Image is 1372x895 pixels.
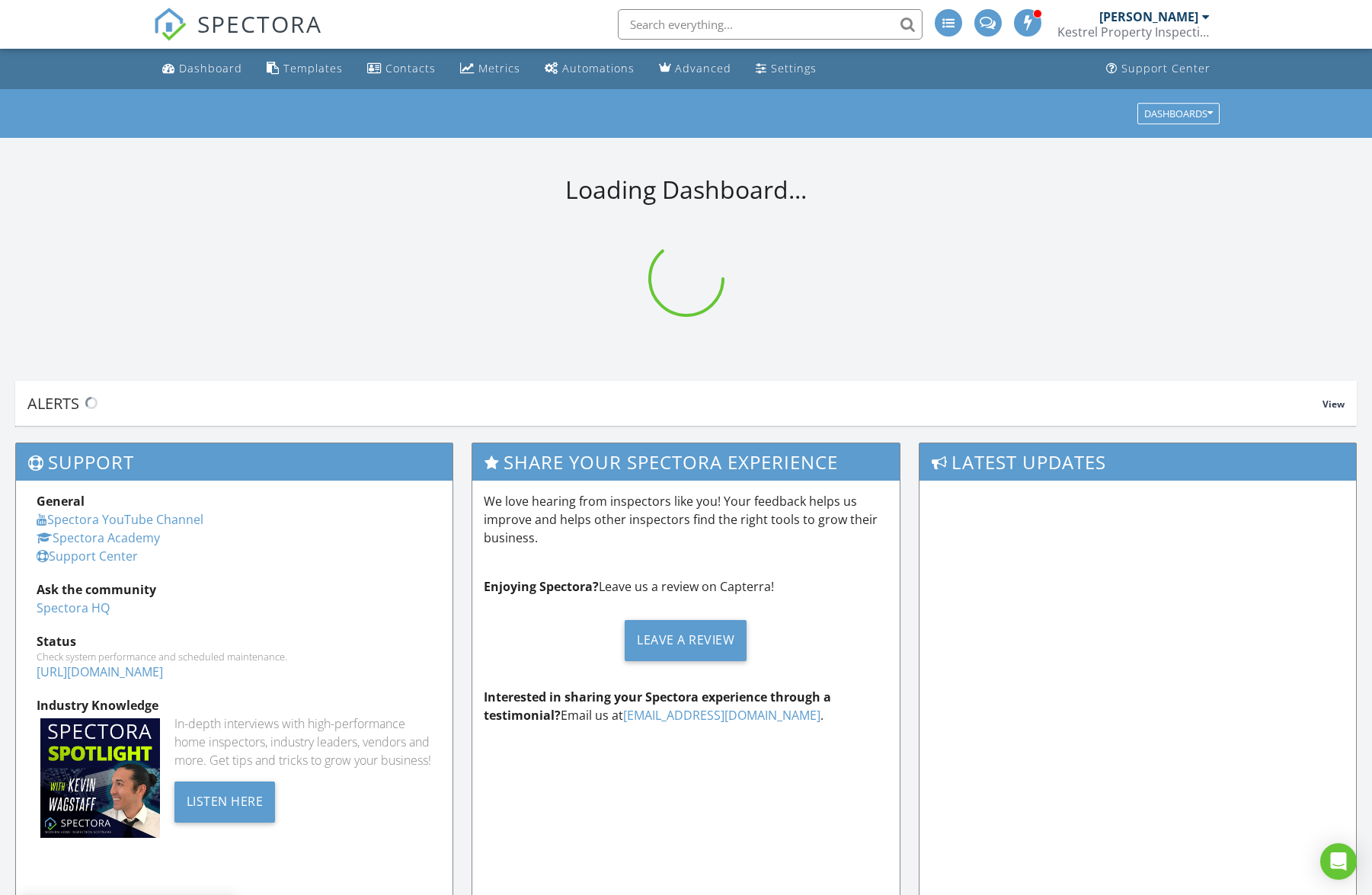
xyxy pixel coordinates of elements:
[1322,398,1345,411] span: View
[283,61,343,75] div: Templates
[919,443,1356,481] h3: Latest Updates
[37,650,432,663] div: Check system performance and scheduled maintenance.
[37,580,432,599] div: Ask the community
[174,792,276,809] a: Listen Here
[16,443,453,481] h3: Support
[361,55,442,83] a: Contacts
[478,61,520,75] div: Metrics
[472,443,900,481] h3: Share Your Spectora Experience
[40,718,160,838] img: Spectoraspolightmain
[484,492,888,547] p: We love hearing from inspectors like you! Your feedback helps us improve and helps other inspecto...
[37,599,110,616] a: Spectora HQ
[174,782,276,823] div: Listen Here
[484,578,599,595] strong: Enjoying Spectora?
[153,8,187,41] img: The Best Home Inspection Software - Spectora
[618,9,923,40] input: Search everything...
[484,688,888,724] p: Email us at .
[1121,61,1210,75] div: Support Center
[27,393,1322,414] div: Alerts
[385,61,436,75] div: Contacts
[1137,103,1220,124] button: Dashboards
[156,55,248,83] a: Dashboard
[1144,108,1213,119] div: Dashboards
[1057,24,1210,40] div: Kestrel Property Inspections LLC
[539,55,641,83] a: Automations (Basic)
[1100,55,1217,83] a: Support Center
[1320,843,1357,880] div: Open Intercom Messenger
[771,61,817,75] div: Settings
[37,511,203,528] a: Spectora YouTube Channel
[625,620,747,661] div: Leave a Review
[179,61,242,75] div: Dashboard
[197,8,322,40] span: SPECTORA
[153,21,322,53] a: SPECTORA
[37,548,138,564] a: Support Center
[261,55,349,83] a: Templates
[484,608,888,673] a: Leave a Review
[1099,9,1198,24] div: [PERSON_NAME]
[37,529,160,546] a: Spectora Academy
[750,55,823,83] a: Settings
[37,493,85,510] strong: General
[653,55,737,83] a: Advanced
[454,55,526,83] a: Metrics
[562,61,635,75] div: Automations
[37,663,163,680] a: [URL][DOMAIN_NAME]
[174,714,432,769] div: In-depth interviews with high-performance home inspectors, industry leaders, vendors and more. Ge...
[37,632,432,650] div: Status
[623,707,820,724] a: [EMAIL_ADDRESS][DOMAIN_NAME]
[484,689,831,724] strong: Interested in sharing your Spectora experience through a testimonial?
[37,696,432,714] div: Industry Knowledge
[675,61,731,75] div: Advanced
[484,577,888,596] p: Leave us a review on Capterra!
